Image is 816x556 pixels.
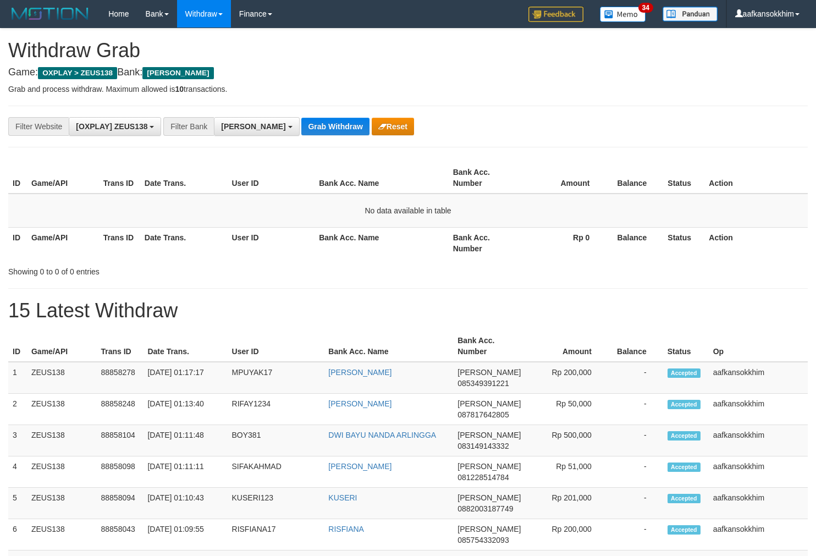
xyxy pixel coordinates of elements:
td: RISFIANA17 [228,519,324,551]
td: Rp 50,000 [525,394,608,425]
td: aafkansokkhim [709,488,808,519]
a: [PERSON_NAME] [328,399,392,408]
span: Accepted [668,494,701,503]
td: RIFAY1234 [228,394,324,425]
span: [PERSON_NAME] [457,493,521,502]
h1: 15 Latest Withdraw [8,300,808,322]
td: aafkansokkhim [709,456,808,488]
td: [DATE] 01:11:48 [143,425,227,456]
span: [PERSON_NAME] [457,462,521,471]
th: Game/API [27,227,99,258]
th: Status [663,331,709,362]
td: KUSERI123 [228,488,324,519]
th: Trans ID [99,227,140,258]
td: Rp 500,000 [525,425,608,456]
td: - [608,394,663,425]
span: Copy 085754332093 to clipboard [457,536,509,544]
span: [PERSON_NAME] [142,67,213,79]
th: Action [704,162,808,194]
button: Reset [372,118,414,135]
td: [DATE] 01:11:11 [143,456,227,488]
th: Date Trans. [140,162,228,194]
td: 88858104 [96,425,143,456]
th: Game/API [27,331,97,362]
td: 2 [8,394,27,425]
td: 88858278 [96,362,143,394]
td: ZEUS138 [27,362,97,394]
h1: Withdraw Grab [8,40,808,62]
td: ZEUS138 [27,456,97,488]
th: Bank Acc. Name [315,162,449,194]
a: KUSERI [328,493,357,502]
th: Trans ID [99,162,140,194]
span: Accepted [668,463,701,472]
th: Op [709,331,808,362]
td: 88858043 [96,519,143,551]
th: User ID [228,331,324,362]
td: SIFAKAHMAD [228,456,324,488]
span: Copy 087817642805 to clipboard [457,410,509,419]
td: 88858248 [96,394,143,425]
td: Rp 200,000 [525,519,608,551]
span: Accepted [668,525,701,535]
img: Feedback.jpg [528,7,583,22]
td: [DATE] 01:10:43 [143,488,227,519]
td: - [608,488,663,519]
span: [PERSON_NAME] [457,431,521,439]
td: MPUYAK17 [228,362,324,394]
th: Bank Acc. Number [449,162,521,194]
td: 88858094 [96,488,143,519]
th: User ID [228,227,315,258]
img: panduan.png [663,7,718,21]
th: Balance [606,162,663,194]
td: 4 [8,456,27,488]
td: [DATE] 01:17:17 [143,362,227,394]
td: - [608,519,663,551]
div: Showing 0 to 0 of 0 entries [8,262,332,277]
span: 34 [638,3,653,13]
th: Balance [606,227,663,258]
th: Amount [521,162,607,194]
th: ID [8,331,27,362]
button: [PERSON_NAME] [214,117,299,136]
a: RISFIANA [328,525,364,533]
td: aafkansokkhim [709,425,808,456]
span: [PERSON_NAME] [457,399,521,408]
div: Filter Bank [163,117,214,136]
p: Grab and process withdraw. Maximum allowed is transactions. [8,84,808,95]
h4: Game: Bank: [8,67,808,78]
span: [PERSON_NAME] [457,368,521,377]
span: OXPLAY > ZEUS138 [38,67,117,79]
th: User ID [228,162,315,194]
td: ZEUS138 [27,488,97,519]
th: ID [8,162,27,194]
th: Date Trans. [143,331,227,362]
td: ZEUS138 [27,394,97,425]
span: Copy 083149143332 to clipboard [457,442,509,450]
div: Filter Website [8,117,69,136]
th: Bank Acc. Number [449,227,521,258]
span: [OXPLAY] ZEUS138 [76,122,147,131]
td: aafkansokkhim [709,394,808,425]
span: Copy 0882003187749 to clipboard [457,504,513,513]
td: - [608,425,663,456]
td: aafkansokkhim [709,362,808,394]
th: Game/API [27,162,99,194]
img: Button%20Memo.svg [600,7,646,22]
th: Date Trans. [140,227,228,258]
td: Rp 201,000 [525,488,608,519]
th: Bank Acc. Name [315,227,449,258]
span: Copy 085349391221 to clipboard [457,379,509,388]
span: [PERSON_NAME] [221,122,285,131]
th: Status [663,227,704,258]
a: DWI BAYU NANDA ARLINGGA [328,431,436,439]
td: BOY381 [228,425,324,456]
span: [PERSON_NAME] [457,525,521,533]
th: ID [8,227,27,258]
td: No data available in table [8,194,808,228]
td: ZEUS138 [27,425,97,456]
td: - [608,362,663,394]
th: Status [663,162,704,194]
a: [PERSON_NAME] [328,462,392,471]
td: 5 [8,488,27,519]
